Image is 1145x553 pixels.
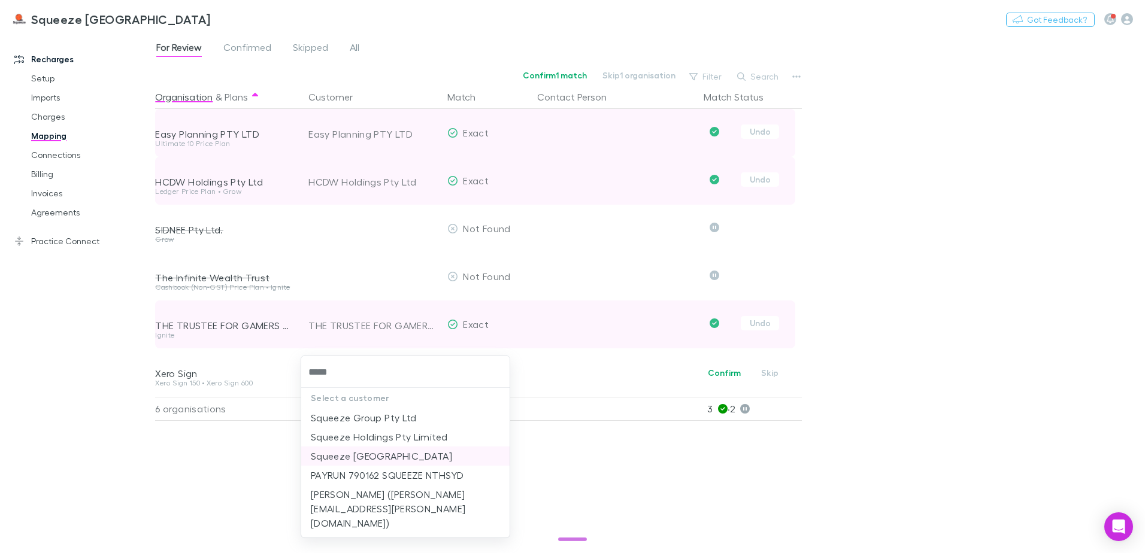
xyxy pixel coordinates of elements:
li: Squeeze Holdings Pty Limited [301,427,510,446]
p: Select a customer [301,388,510,408]
div: Open Intercom Messenger [1104,512,1133,541]
li: Squeeze Group Pty Ltd [301,408,510,427]
li: PAYRUN 790162 SQUEEZE NTHSYD [301,466,510,485]
li: Squeeze [GEOGRAPHIC_DATA] [301,446,510,466]
li: [PERSON_NAME] ([PERSON_NAME][EMAIL_ADDRESS][PERSON_NAME][DOMAIN_NAME]) [301,485,510,533]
